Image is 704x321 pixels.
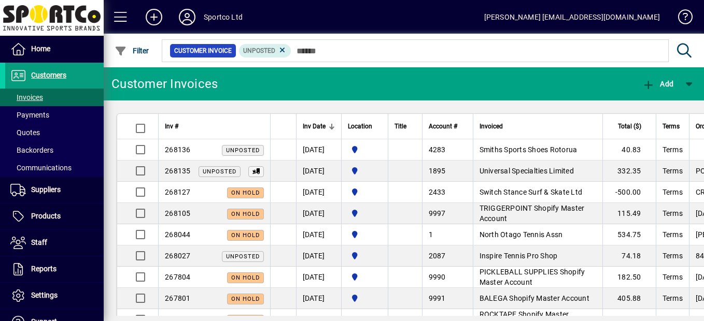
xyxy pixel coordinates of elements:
[480,121,503,132] span: Invoiced
[165,273,191,281] span: 267804
[165,294,191,302] span: 267801
[480,145,578,154] span: Smiths Sports Shoes Rotorua
[111,76,218,92] div: Customer Invoices
[165,230,191,239] span: 268044
[231,296,260,302] span: On hold
[203,168,236,175] span: Unposted
[5,124,104,141] a: Quotes
[165,209,191,217] span: 268105
[602,288,656,309] td: 405.88
[609,121,651,132] div: Total ($)
[5,177,104,203] a: Suppliers
[640,75,676,93] button: Add
[480,294,589,302] span: BALEGA Shopify Master Account
[296,182,341,203] td: [DATE]
[5,159,104,177] a: Communications
[31,71,66,79] span: Customers
[642,80,673,88] span: Add
[429,188,446,196] span: 2433
[484,9,660,25] div: [PERSON_NAME] [EMAIL_ADDRESS][DOMAIN_NAME]
[31,212,61,220] span: Products
[429,209,446,217] span: 9997
[348,121,372,132] span: Location
[226,253,260,260] span: Unposted
[602,139,656,160] td: 40.83
[348,271,382,283] span: Sportco Ltd Warehouse
[348,208,382,219] span: Sportco Ltd Warehouse
[602,245,656,267] td: 74.18
[303,121,335,132] div: Inv Date
[602,267,656,288] td: 182.50
[348,293,382,304] span: Sportco Ltd Warehouse
[663,252,683,260] span: Terms
[137,8,171,26] button: Add
[31,238,47,246] span: Staff
[231,274,260,281] span: On hold
[480,268,585,286] span: PICKLEBALL SUPPLIES Shopify Master Account
[243,47,275,54] span: Unposted
[663,145,683,154] span: Terms
[663,121,680,132] span: Terms
[395,121,406,132] span: Title
[165,252,191,260] span: 268027
[429,145,446,154] span: 4283
[296,160,341,182] td: [DATE]
[5,283,104,309] a: Settings
[165,188,191,196] span: 268127
[10,111,49,119] span: Payments
[165,167,191,175] span: 268135
[231,232,260,239] span: On hold
[31,291,58,299] span: Settings
[239,44,291,57] mat-chip: Customer Invoice Status: Unposted
[618,121,641,132] span: Total ($)
[602,182,656,203] td: -500.00
[10,146,53,154] span: Backorders
[480,167,574,175] span: Universal Specialties Limited
[5,141,104,159] a: Backorders
[480,252,558,260] span: Inspire Tennis Pro Shop
[663,273,683,281] span: Terms
[663,294,683,302] span: Terms
[296,288,341,309] td: [DATE]
[663,188,683,196] span: Terms
[112,41,152,60] button: Filter
[480,230,563,239] span: North Otago Tennis Assn
[5,106,104,124] a: Payments
[602,160,656,182] td: 332.35
[480,204,585,223] span: TRIGGERPOINT Shopify Master Account
[31,185,61,194] span: Suppliers
[663,167,683,175] span: Terms
[429,167,446,175] span: 1895
[5,89,104,106] a: Invoices
[10,164,72,172] span: Communications
[348,250,382,261] span: Sportco Ltd Warehouse
[480,188,583,196] span: Switch Stance Surf & Skate Ltd
[165,121,264,132] div: Inv #
[165,121,178,132] span: Inv #
[226,147,260,154] span: Unposted
[480,121,596,132] div: Invoiced
[429,230,433,239] span: 1
[303,121,326,132] span: Inv Date
[204,9,243,25] div: Sportco Ltd
[296,267,341,288] td: [DATE]
[296,245,341,267] td: [DATE]
[171,8,204,26] button: Profile
[429,121,457,132] span: Account #
[429,273,446,281] span: 9990
[165,145,191,154] span: 268136
[10,93,43,101] span: Invoices
[296,224,341,245] td: [DATE]
[115,47,149,55] span: Filter
[348,229,382,240] span: Sportco Ltd Warehouse
[602,203,656,224] td: 115.49
[670,2,691,36] a: Knowledge Base
[429,294,446,302] span: 9991
[5,36,104,62] a: Home
[348,165,382,177] span: Sportco Ltd Warehouse
[429,252,446,260] span: 2087
[31,45,50,53] span: Home
[10,128,40,137] span: Quotes
[663,209,683,217] span: Terms
[231,211,260,217] span: On hold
